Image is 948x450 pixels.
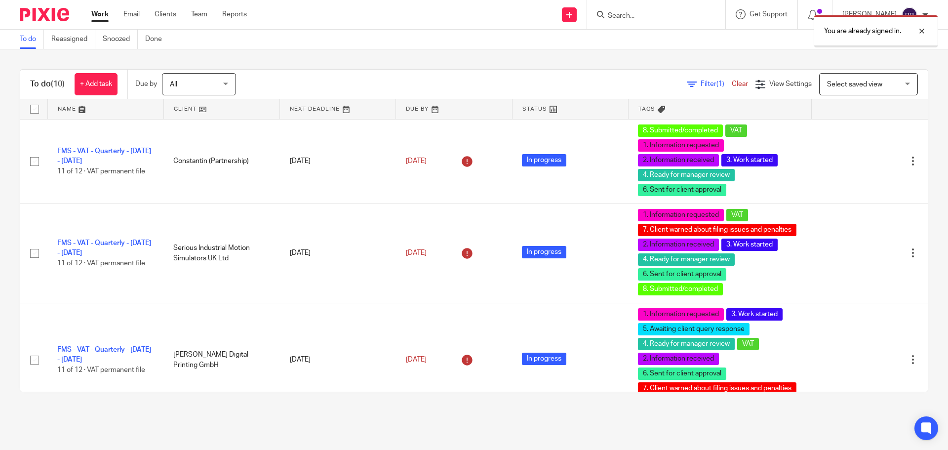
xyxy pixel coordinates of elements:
span: VAT [726,209,748,221]
span: In progress [522,353,566,365]
img: svg%3E [902,7,917,23]
a: FMS - VAT - Quarterly - [DATE] - [DATE] [57,240,151,256]
a: Reassigned [51,30,95,49]
span: 5. Awaiting client query response [638,323,750,335]
span: 1. Information requested [638,308,724,321]
span: Select saved view [827,81,882,88]
a: Work [91,9,109,19]
a: Team [191,9,207,19]
span: 4. Ready for manager review [638,253,735,266]
span: 11 of 12 · VAT permanent file [57,260,145,267]
span: [DATE] [406,356,427,363]
a: FMS - VAT - Quarterly - [DATE] - [DATE] [57,346,151,363]
a: Reports [222,9,247,19]
td: Constantin (Partnership) [163,119,279,204]
span: 1. Information requested [638,139,724,152]
span: 11 of 12 · VAT permanent file [57,367,145,373]
td: [PERSON_NAME] Digital Printing GmbH [163,303,279,417]
a: FMS - VAT - Quarterly - [DATE] - [DATE] [57,148,151,164]
a: To do [20,30,44,49]
a: Clear [732,81,748,87]
td: Serious Industrial Motion Simulators UK Ltd [163,204,279,303]
td: [DATE] [280,119,396,204]
a: Snoozed [103,30,138,49]
span: [DATE] [406,158,427,164]
span: (1) [716,81,724,87]
span: 3. Work started [726,308,783,321]
span: VAT [737,338,759,350]
a: Done [145,30,169,49]
span: VAT [725,124,747,137]
p: Due by [135,79,157,89]
span: View Settings [769,81,812,87]
span: Filter [701,81,732,87]
span: Tags [638,106,655,112]
span: 1. Information requested [638,209,724,221]
span: 6. Sent for client approval [638,368,726,380]
span: 3. Work started [721,154,778,166]
span: 11 of 12 · VAT permanent file [57,168,145,175]
span: (10) [51,80,65,88]
a: + Add task [75,73,118,95]
p: You are already signed in. [824,26,901,36]
span: 4. Ready for manager review [638,338,735,350]
img: Pixie [20,8,69,21]
span: In progress [522,246,566,258]
td: [DATE] [280,204,396,303]
span: In progress [522,154,566,166]
span: 3. Work started [721,239,778,251]
h1: To do [30,79,65,89]
a: Clients [155,9,176,19]
span: 8. Submitted/completed [638,124,723,137]
span: 8. Submitted/completed [638,283,723,295]
span: 7. Client warned about filing issues and penalties [638,224,796,236]
a: Email [123,9,140,19]
span: 2. Information received [638,154,719,166]
span: 7. Client warned about filing issues and penalties [638,382,796,395]
span: 2. Information received [638,239,719,251]
span: [DATE] [406,249,427,256]
td: [DATE] [280,303,396,417]
span: 2. Information received [638,353,719,365]
span: 6. Sent for client approval [638,268,726,281]
span: 4. Ready for manager review [638,169,735,181]
span: 6. Sent for client approval [638,184,726,196]
span: All [170,81,177,88]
